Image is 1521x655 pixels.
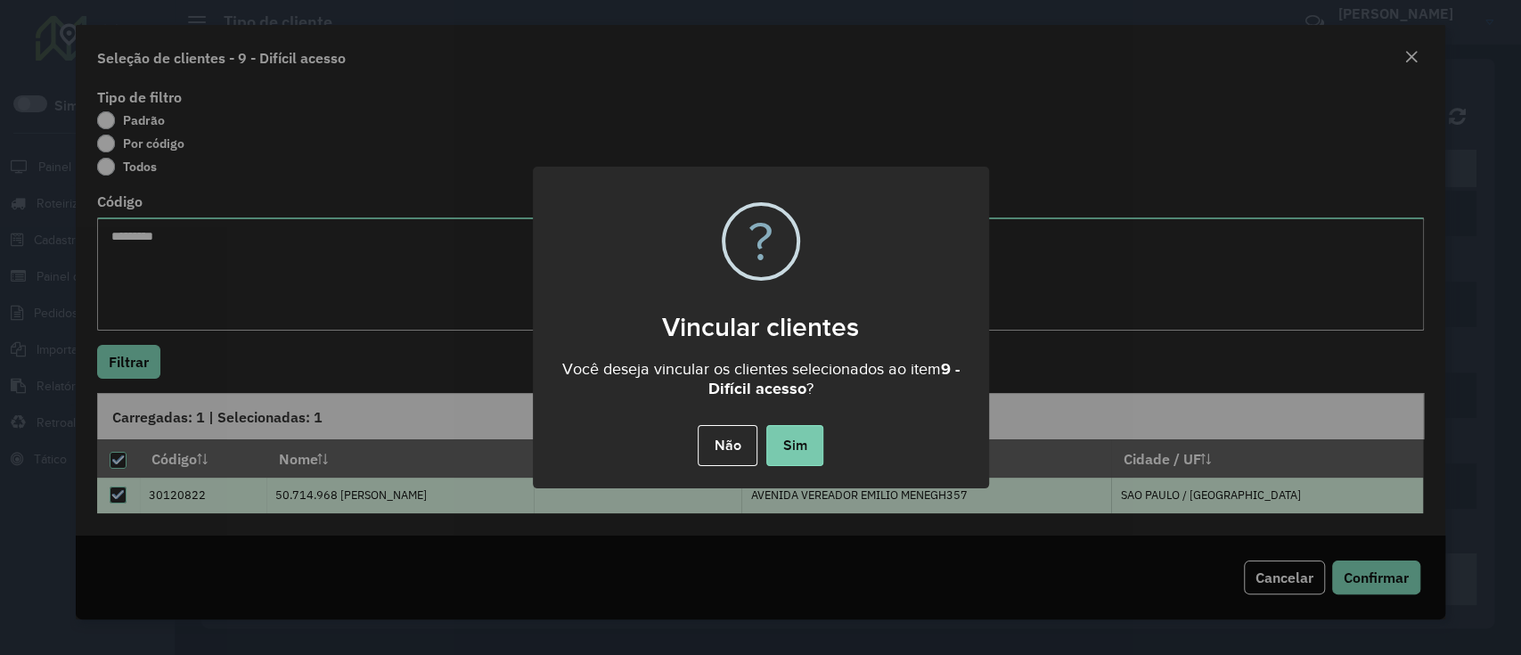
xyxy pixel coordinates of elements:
[708,360,960,397] strong: 9 - Difícil acesso
[533,343,989,403] div: Você deseja vincular os clientes selecionados ao item ?
[533,290,989,343] h2: Vincular clientes
[748,206,773,277] div: ?
[698,425,757,466] button: Não
[766,425,823,466] button: Sim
